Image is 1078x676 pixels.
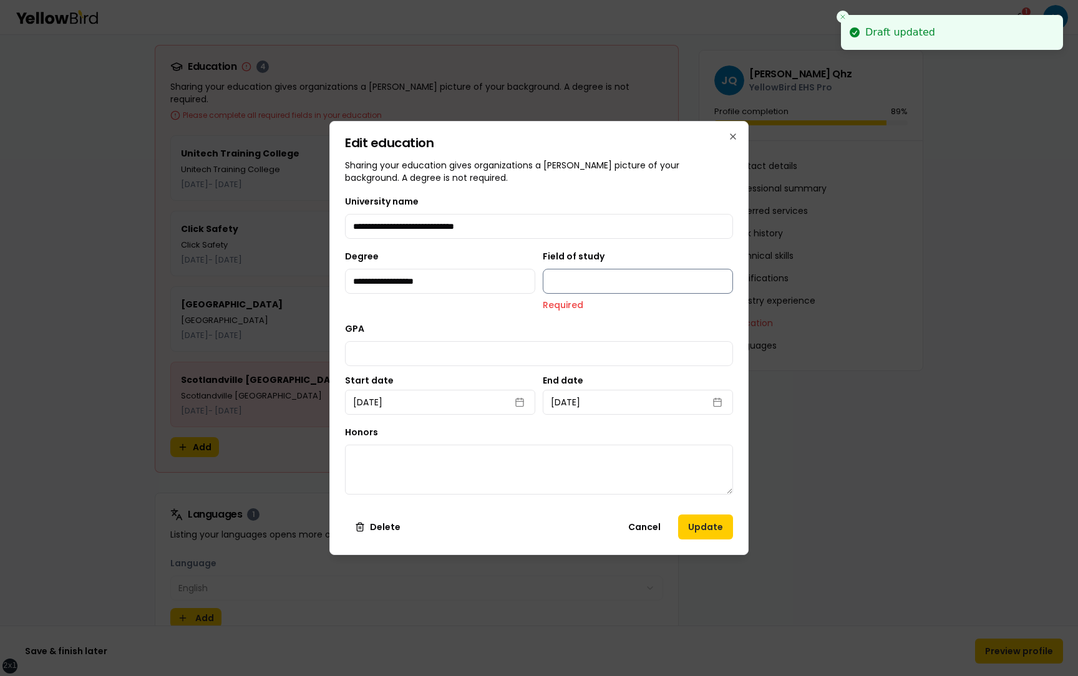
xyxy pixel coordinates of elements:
[345,159,733,184] p: Sharing your education gives organizations a [PERSON_NAME] picture of your background. A degree i...
[345,195,419,208] label: University name
[345,514,410,539] button: Delete
[345,390,535,415] button: [DATE]
[345,426,378,438] label: Honors
[543,390,733,415] button: [DATE]
[543,376,733,385] label: End date
[543,250,605,263] label: Field of study
[345,137,733,149] h2: Edit education
[618,514,671,539] button: Cancel
[345,322,364,335] label: GPA
[345,376,535,385] label: Start date
[543,299,733,311] p: Required
[678,514,733,539] button: Update
[345,250,379,263] label: Degree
